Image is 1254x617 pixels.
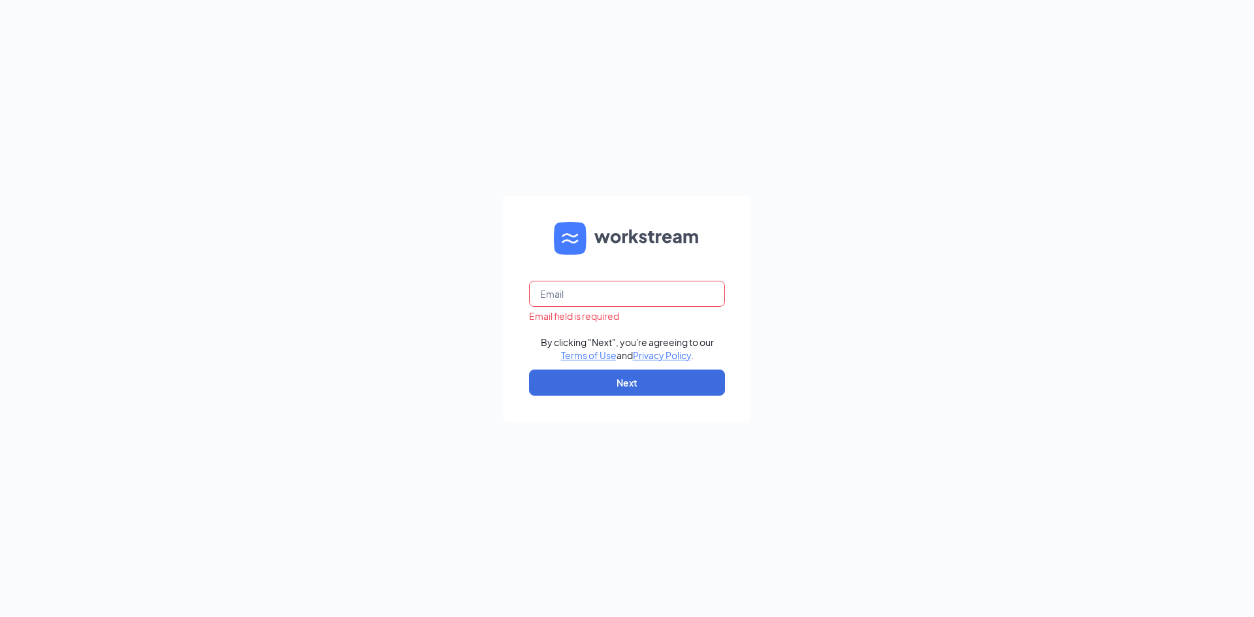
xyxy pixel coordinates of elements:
input: Email [529,281,725,307]
div: Email field is required [529,309,725,323]
a: Terms of Use [561,349,617,361]
a: Privacy Policy [633,349,691,361]
div: By clicking "Next", you're agreeing to our and . [541,336,714,362]
button: Next [529,370,725,396]
img: WS logo and Workstream text [554,222,700,255]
